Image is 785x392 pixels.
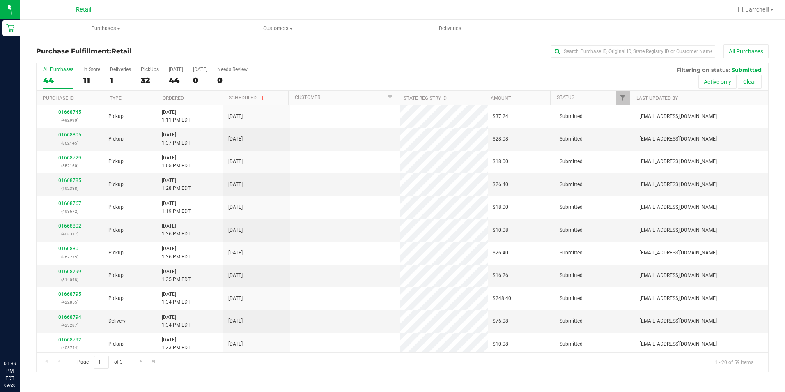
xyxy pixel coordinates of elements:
p: (405744) [41,344,99,352]
div: 11 [83,76,100,85]
span: [DATE] [228,113,243,120]
span: Submitted [560,317,583,325]
p: (492990) [41,116,99,124]
span: [DATE] [228,249,243,257]
a: Filter [383,91,397,105]
span: [DATE] [228,272,243,279]
span: $26.40 [493,249,508,257]
a: Type [110,95,122,101]
span: [DATE] 1:34 PM EDT [162,314,191,329]
a: Go to the next page [135,356,147,367]
a: Deliveries [364,20,536,37]
span: $37.24 [493,113,508,120]
span: [DATE] 1:33 PM EDT [162,336,191,352]
span: [EMAIL_ADDRESS][DOMAIN_NAME] [640,203,717,211]
span: Submitted [560,340,583,348]
span: [EMAIL_ADDRESS][DOMAIN_NAME] [640,158,717,166]
a: Purchases [20,20,192,37]
div: 0 [193,76,207,85]
p: (423287) [41,321,99,329]
span: Delivery [108,317,126,325]
span: Submitted [560,295,583,302]
span: Pickup [108,272,124,279]
p: (552160) [41,162,99,170]
span: [DATE] [228,226,243,234]
span: Hi, Jarrchell! [738,6,769,13]
inline-svg: Retail [6,24,14,32]
button: Clear [738,75,762,89]
span: Submitted [732,67,762,73]
div: 1 [110,76,131,85]
span: [EMAIL_ADDRESS][DOMAIN_NAME] [640,113,717,120]
span: Page of 3 [70,356,129,369]
span: [EMAIL_ADDRESS][DOMAIN_NAME] [640,249,717,257]
a: Purchase ID [43,95,74,101]
span: [DATE] 1:05 PM EDT [162,154,191,170]
div: Needs Review [217,67,248,72]
span: [DATE] [228,135,243,143]
a: Customer [295,95,320,100]
p: (422855) [41,298,99,306]
span: [EMAIL_ADDRESS][DOMAIN_NAME] [640,340,717,348]
a: 01668795 [58,291,81,297]
div: 44 [43,76,73,85]
span: Pickup [108,135,124,143]
input: Search Purchase ID, Original ID, State Registry ID or Customer Name... [551,45,715,58]
a: 01668801 [58,246,81,251]
span: Submitted [560,249,583,257]
span: [DATE] 1:34 PM EDT [162,291,191,306]
a: 01668745 [58,109,81,115]
span: Pickup [108,226,124,234]
span: Retail [76,6,92,13]
div: [DATE] [169,67,183,72]
span: [DATE] 1:11 PM EDT [162,108,191,124]
span: Submitted [560,113,583,120]
span: [DATE] 1:37 PM EDT [162,131,191,147]
a: 01668792 [58,337,81,343]
span: Pickup [108,181,124,189]
span: Pickup [108,340,124,348]
span: Submitted [560,226,583,234]
p: 09/20 [4,382,16,388]
span: [DATE] 1:36 PM EDT [162,245,191,261]
span: [DATE] [228,317,243,325]
span: [EMAIL_ADDRESS][DOMAIN_NAME] [640,317,717,325]
span: $28.08 [493,135,508,143]
div: In Store [83,67,100,72]
div: Deliveries [110,67,131,72]
div: 32 [141,76,159,85]
a: Filter [616,91,629,105]
span: Filtering on status: [677,67,730,73]
div: [DATE] [193,67,207,72]
p: (814048) [41,276,99,284]
span: [EMAIL_ADDRESS][DOMAIN_NAME] [640,272,717,279]
span: [EMAIL_ADDRESS][DOMAIN_NAME] [640,135,717,143]
button: Active only [698,75,737,89]
span: [EMAIL_ADDRESS][DOMAIN_NAME] [640,226,717,234]
span: [EMAIL_ADDRESS][DOMAIN_NAME] [640,181,717,189]
span: $10.08 [493,226,508,234]
p: (493672) [41,208,99,215]
a: Scheduled [229,95,266,101]
span: [DATE] 1:35 PM EDT [162,268,191,284]
span: Pickup [108,249,124,257]
a: 01668729 [58,155,81,161]
span: [DATE] 1:36 PM EDT [162,222,191,238]
a: Go to the last page [148,356,160,367]
span: [DATE] 1:28 PM EDT [162,177,191,192]
span: $18.00 [493,203,508,211]
span: $10.08 [493,340,508,348]
a: 01668802 [58,223,81,229]
span: 1 - 20 of 59 items [708,356,760,368]
a: State Registry ID [404,95,447,101]
a: 01668767 [58,201,81,206]
span: Retail [111,47,131,55]
span: Purchases [20,25,192,32]
span: $16.26 [493,272,508,279]
input: 1 [94,356,109,369]
span: Pickup [108,203,124,211]
a: 01668785 [58,178,81,183]
span: Pickup [108,158,124,166]
span: $18.00 [493,158,508,166]
span: Deliveries [428,25,473,32]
